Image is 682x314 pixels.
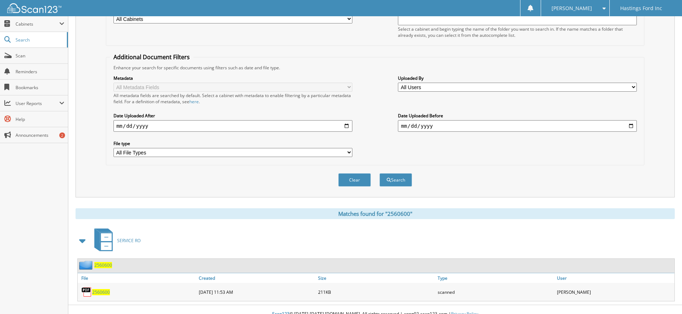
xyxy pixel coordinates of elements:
[398,120,637,132] input: end
[189,99,199,105] a: here
[398,75,637,81] label: Uploaded By
[16,100,59,106] span: User Reports
[16,21,59,27] span: Cabinets
[16,37,63,43] span: Search
[552,6,592,10] span: [PERSON_NAME]
[555,273,674,283] a: User
[16,53,64,59] span: Scan
[197,285,316,299] div: [DATE] 11:53 AM
[113,75,352,81] label: Metadata
[78,273,197,283] a: File
[94,262,112,268] a: 2560600
[398,26,637,38] div: Select a cabinet and begin typing the name of the folder you want to search in. If the name match...
[646,279,682,314] iframe: Chat Widget
[436,273,555,283] a: Type
[79,261,94,270] img: folder2.png
[59,132,65,138] div: 2
[113,92,352,105] div: All metadata fields are searched by default. Select a cabinet with metadata to enable filtering b...
[338,173,371,187] button: Clear
[555,285,674,299] div: [PERSON_NAME]
[316,285,436,299] div: 211KB
[620,6,662,10] span: Hastings Ford Inc
[81,287,92,297] img: PDF.png
[113,140,352,147] label: File type
[113,113,352,119] label: Date Uploaded After
[197,273,316,283] a: Created
[117,237,141,244] span: SERVICE RO
[379,173,412,187] button: Search
[16,132,64,138] span: Announcements
[7,3,61,13] img: scan123-logo-white.svg
[316,273,436,283] a: Size
[16,84,64,91] span: Bookmarks
[113,120,352,132] input: start
[92,289,110,295] a: 2560600
[16,116,64,122] span: Help
[436,285,555,299] div: scanned
[90,226,141,255] a: SERVICE RO
[110,65,640,71] div: Enhance your search for specific documents using filters such as date and file type.
[398,113,637,119] label: Date Uploaded Before
[110,53,193,61] legend: Additional Document Filters
[76,208,675,219] div: Matches found for "2560600"
[16,69,64,75] span: Reminders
